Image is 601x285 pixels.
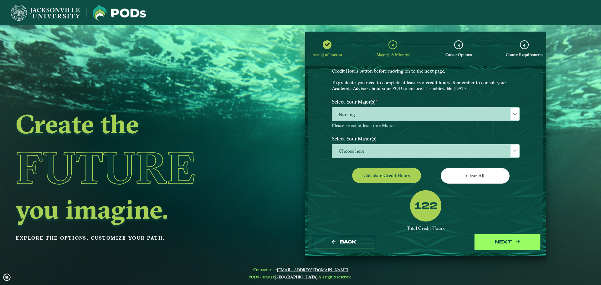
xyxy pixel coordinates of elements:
[312,52,342,57] span: Area(s) of Interest
[275,274,318,279] a: [GEOGRAPHIC_DATA].
[377,52,409,57] span: Major(s) & Minor(s)
[476,236,539,249] button: next
[375,98,378,103] sup: ⋆
[249,267,352,272] span: Contact us at
[327,133,524,144] label: Select Your Minor(s)
[458,42,460,48] span: 3
[93,5,146,21] img: Jacksonville University logo
[327,96,524,108] label: Select Your Major(s)
[523,42,526,48] span: 4
[313,236,375,249] button: Back
[16,233,255,243] p: Explore the options. Customize your path.
[332,145,519,158] span: Choose here
[16,196,255,222] h2: you imagine.
[332,123,520,129] p: Please select at least one Major
[506,52,543,57] span: Course Requirements
[394,122,396,126] sup: ⋆
[414,201,438,212] label: 122
[352,168,421,183] button: Calculate credit hours
[441,168,510,183] button: Clear All
[332,226,520,232] div: Total Credit Hours
[249,274,352,279] span: PODs - ©2025 All rights reserved.
[332,108,519,121] span: Nursing
[277,267,348,272] a: [EMAIL_ADDRESS][DOMAIN_NAME]
[340,239,357,245] span: Back
[392,42,394,48] span: 2
[16,139,255,196] h1: Future
[445,52,472,57] span: Career Options
[332,56,520,92] p: Choose your major(s) and minor(s) in the dropdown windows below to create a POD. This is your cha...
[16,111,255,137] h2: Create the
[11,5,80,21] img: Jacksonville University logo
